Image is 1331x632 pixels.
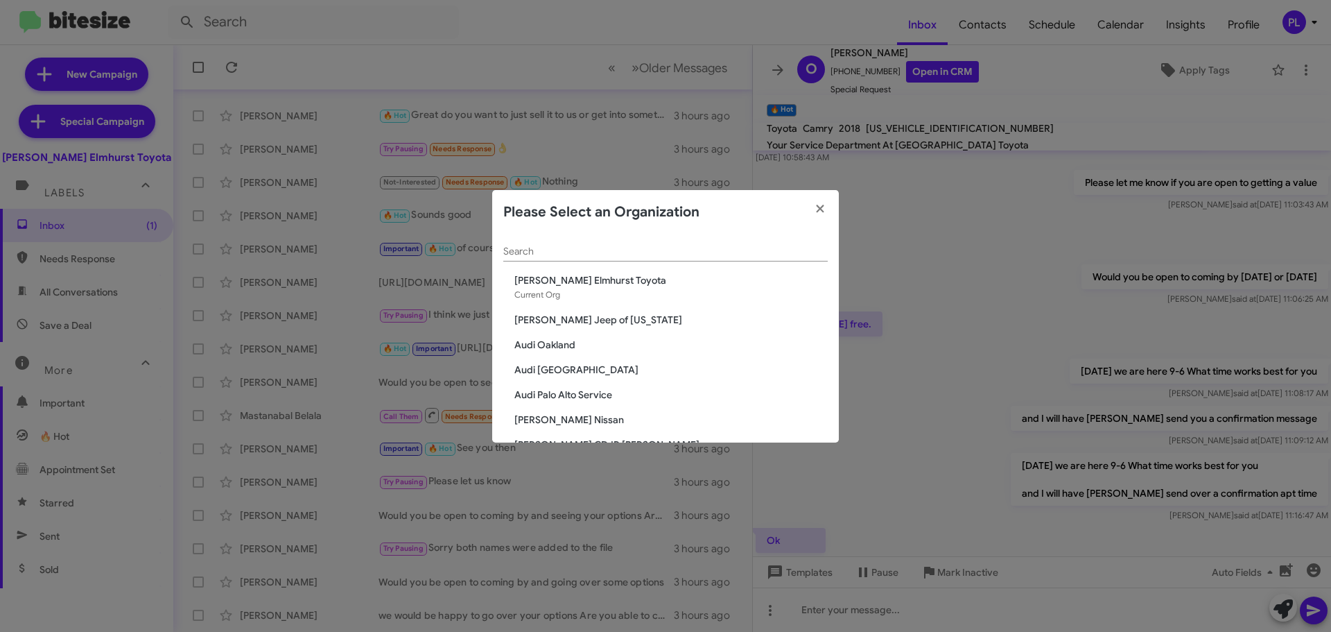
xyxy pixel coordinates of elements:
span: Audi [GEOGRAPHIC_DATA] [514,363,828,377]
span: [PERSON_NAME] CDJR [PERSON_NAME] [514,438,828,452]
span: [PERSON_NAME] Jeep of [US_STATE] [514,313,828,327]
span: Current Org [514,289,560,300]
span: Audi Palo Alto Service [514,388,828,402]
span: Audi Oakland [514,338,828,352]
span: [PERSON_NAME] Nissan [514,413,828,427]
h2: Please Select an Organization [503,201,699,223]
span: [PERSON_NAME] Elmhurst Toyota [514,273,828,287]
